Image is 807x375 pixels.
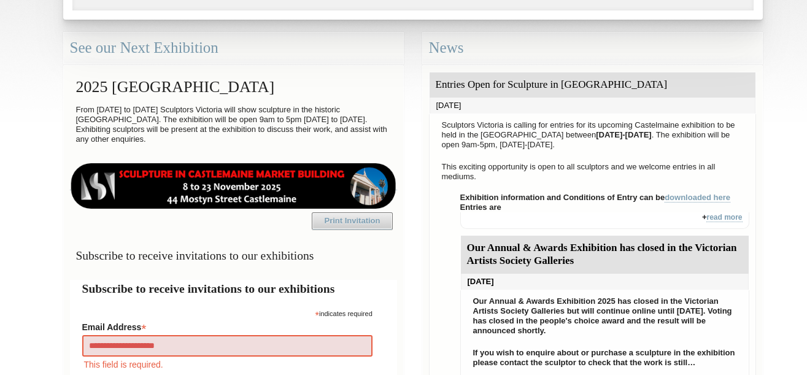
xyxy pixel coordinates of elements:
[665,193,730,203] a: downloaded here
[82,280,385,298] h2: Subscribe to receive invitations to our exhibitions
[467,293,743,339] p: Our Annual & Awards Exhibition 2025 has closed in the Victorian Artists Society Galleries but wil...
[460,193,731,203] strong: Exhibition information and Conditions of Entry can be
[460,212,749,229] div: +
[706,213,742,222] a: read more
[430,72,755,98] div: Entries Open for Sculpture in [GEOGRAPHIC_DATA]
[436,159,749,185] p: This exciting opportunity is open to all sculptors and we welcome entries in all mediums.
[467,345,743,371] p: If you wish to enquire about or purchase a sculpture in the exhibition please contact the sculpto...
[70,244,397,268] h3: Subscribe to receive invitations to our exhibitions
[82,307,373,319] div: indicates required
[82,319,373,333] label: Email Address
[422,32,763,64] div: News
[70,102,397,147] p: From [DATE] to [DATE] Sculptors Victoria will show sculpture in the historic [GEOGRAPHIC_DATA]. T...
[430,98,755,114] div: [DATE]
[436,117,749,153] p: Sculptors Victoria is calling for entries for its upcoming Castelmaine exhibition to be held in t...
[63,32,404,64] div: See our Next Exhibition
[70,163,397,209] img: castlemaine-ldrbd25v2.png
[312,212,393,230] a: Print Invitation
[596,130,652,139] strong: [DATE]-[DATE]
[70,72,397,102] h2: 2025 [GEOGRAPHIC_DATA]
[461,274,749,290] div: [DATE]
[461,236,749,274] div: Our Annual & Awards Exhibition has closed in the Victorian Artists Society Galleries
[82,358,373,371] div: This field is required.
